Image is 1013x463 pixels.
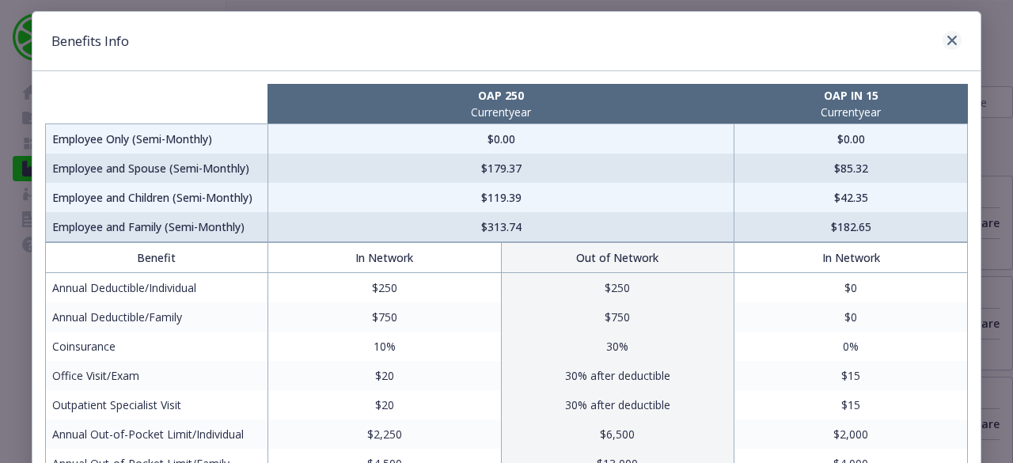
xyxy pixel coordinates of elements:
td: $15 [734,390,968,419]
td: $250 [501,272,734,302]
td: Annual Deductible/Family [46,302,268,332]
td: Employee and Family (Semi-Monthly) [46,212,268,242]
p: Current year [738,104,965,120]
td: Coinsurance [46,332,268,361]
td: Outpatient Specialist Visit [46,390,268,419]
td: $6,500 [501,419,734,449]
a: close [943,31,962,50]
td: Employee and Spouse (Semi-Monthly) [46,154,268,183]
th: In Network [267,242,501,272]
td: $85.32 [734,154,968,183]
p: Current year [271,104,730,120]
td: $750 [501,302,734,332]
th: In Network [734,242,968,272]
td: Employee Only (Semi-Monthly) [46,123,268,154]
td: Annual Out-of-Pocket Limit/Individual [46,419,268,449]
p: OAP 250 [271,87,730,104]
td: $15 [734,361,968,390]
h1: Benefits Info [51,31,129,51]
td: $0 [734,272,968,302]
td: $119.39 [267,183,734,212]
td: $750 [267,302,501,332]
td: 30% [501,332,734,361]
td: $179.37 [267,154,734,183]
td: $182.65 [734,212,968,242]
td: 0% [734,332,968,361]
td: $250 [267,272,501,302]
th: intentionally left blank [46,84,268,124]
td: $2,250 [267,419,501,449]
td: $313.74 [267,212,734,242]
td: $2,000 [734,419,968,449]
td: 30% after deductible [501,390,734,419]
td: 10% [267,332,501,361]
td: $20 [267,390,501,419]
td: 30% after deductible [501,361,734,390]
td: $0 [734,302,968,332]
p: OAP IN 15 [738,87,965,104]
th: Out of Network [501,242,734,272]
td: $0.00 [267,123,734,154]
td: $20 [267,361,501,390]
td: $0.00 [734,123,968,154]
td: $42.35 [734,183,968,212]
td: Annual Deductible/Individual [46,272,268,302]
td: Employee and Children (Semi-Monthly) [46,183,268,212]
td: Office Visit/Exam [46,361,268,390]
th: Benefit [46,242,268,272]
